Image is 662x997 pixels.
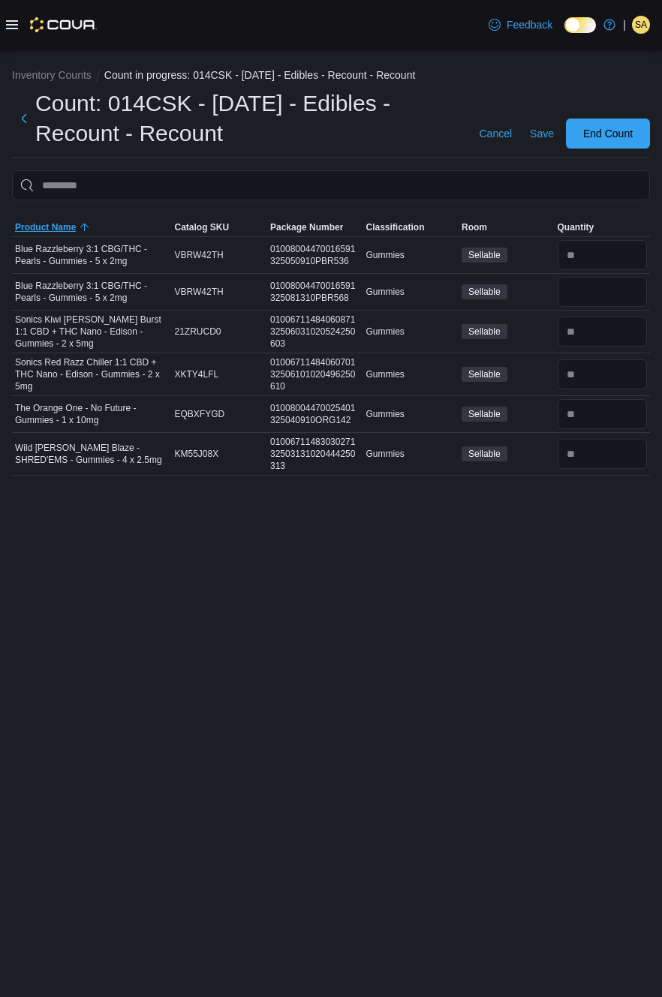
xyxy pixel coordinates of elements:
[175,249,224,261] span: VBRW42TH
[366,408,405,420] span: Gummies
[15,402,169,426] span: The Orange One - No Future - Gummies - 1 x 10mg
[366,286,405,298] span: Gummies
[15,243,169,267] span: Blue Razzleberry 3:1 CBG/THC - Pearls - Gummies - 5 x 2mg
[12,218,172,236] button: Product Name
[632,16,650,34] div: Shawn Alexander
[462,221,487,233] span: Room
[15,442,169,466] span: Wild [PERSON_NAME] Blaze - SHRED'EMS - Gummies - 4 x 2.5mg
[468,368,501,381] span: Sellable
[555,218,651,236] button: Quantity
[462,446,507,461] span: Sellable
[15,356,169,392] span: Sonics Red Razz Chiller 1:1 CBD + THC Nano - Edison - Gummies - 2 x 5mg
[479,126,512,141] span: Cancel
[267,353,363,395] div: 0100671148406070132506101020496250610
[30,17,97,32] img: Cova
[12,104,35,134] button: Next
[267,311,363,353] div: 0100671148406087132506031020524250603
[623,16,626,34] p: |
[267,433,363,475] div: 0100671148303027132503131020444250313
[267,240,363,270] div: 01008004470016591325050910PBR536
[12,170,650,200] input: This is a search bar. After typing your query, hit enter to filter the results lower in the page.
[175,408,225,420] span: EQBXFYGD
[175,326,221,338] span: 21ZRUCD0
[15,280,169,304] span: Blue Razzleberry 3:1 CBG/THC - Pearls - Gummies - 5 x 2mg
[564,17,596,33] input: Dark Mode
[267,399,363,429] div: 01008004470025401325040910ORG142
[35,89,461,149] h1: Count: 014CSK - [DATE] - Edibles - Recount - Recount
[267,218,363,236] button: Package Number
[468,285,501,299] span: Sellable
[366,448,405,460] span: Gummies
[468,248,501,262] span: Sellable
[583,126,633,141] span: End Count
[366,368,405,380] span: Gummies
[12,68,650,86] nav: An example of EuiBreadcrumbs
[270,221,343,233] span: Package Number
[175,286,224,298] span: VBRW42TH
[483,10,558,40] a: Feedback
[473,119,518,149] button: Cancel
[366,326,405,338] span: Gummies
[468,447,501,461] span: Sellable
[175,221,230,233] span: Catalog SKU
[12,69,92,81] button: Inventory Counts
[366,221,425,233] span: Classification
[462,367,507,382] span: Sellable
[172,218,268,236] button: Catalog SKU
[468,407,501,421] span: Sellable
[462,407,507,422] span: Sellable
[267,277,363,307] div: 01008004470016591325081310PBR568
[507,17,552,32] span: Feedback
[558,221,594,233] span: Quantity
[15,314,169,350] span: Sonics Kiwi [PERSON_NAME] Burst 1:1 CBD + THC Nano - Edison - Gummies - 2 x 5mg
[104,69,415,81] button: Count in progress: 014CSK - [DATE] - Edibles - Recount - Recount
[530,126,554,141] span: Save
[175,448,219,460] span: KM55J08X
[468,325,501,338] span: Sellable
[363,218,459,236] button: Classification
[635,16,647,34] span: SA
[366,249,405,261] span: Gummies
[566,119,650,149] button: End Count
[175,368,219,380] span: XKTY4LFL
[15,221,76,233] span: Product Name
[462,248,507,263] span: Sellable
[462,284,507,299] span: Sellable
[524,119,560,149] button: Save
[462,324,507,339] span: Sellable
[564,33,565,34] span: Dark Mode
